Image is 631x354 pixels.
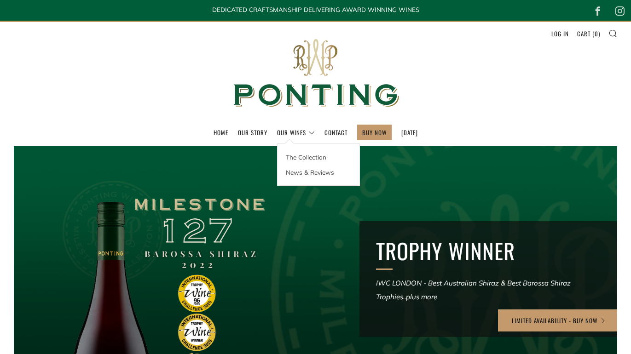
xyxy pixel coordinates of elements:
[401,125,418,140] a: [DATE]
[376,238,601,264] h2: TROPHY WINNER
[577,26,600,41] a: Cart (0)
[324,125,347,140] a: Contact
[214,125,228,140] a: Home
[362,125,387,140] a: BUY NOW
[277,125,315,140] a: Our Wines
[224,22,408,125] img: Ponting Wines
[551,26,569,41] a: Log in
[376,279,571,301] em: IWC LONDON - Best Australian Shiraz & Best Barossa Shiraz Trophies..plus more
[595,29,598,38] span: 0
[278,149,359,165] a: The Collection
[278,165,359,180] a: News & Reviews
[498,309,620,331] a: LIMITED AVAILABILITY - BUY NOW
[238,125,267,140] a: Our Story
